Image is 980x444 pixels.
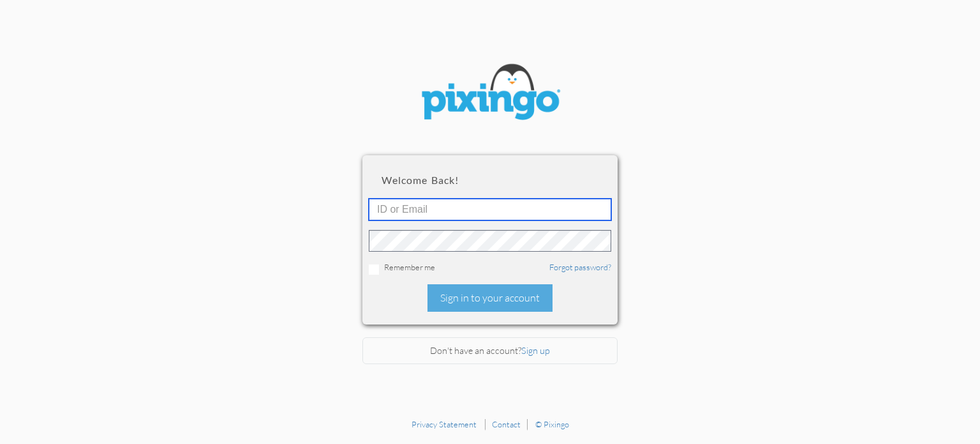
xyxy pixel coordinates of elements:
input: ID or Email [369,199,611,220]
div: Sign in to your account [427,284,553,312]
div: Remember me [369,261,611,275]
h2: Welcome back! [382,174,598,186]
a: Sign up [521,345,550,356]
a: Forgot password? [549,262,611,272]
a: Privacy Statement [412,419,477,429]
a: Contact [492,419,521,429]
div: Don't have an account? [362,337,618,365]
a: © Pixingo [535,419,569,429]
img: pixingo logo [413,57,567,130]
